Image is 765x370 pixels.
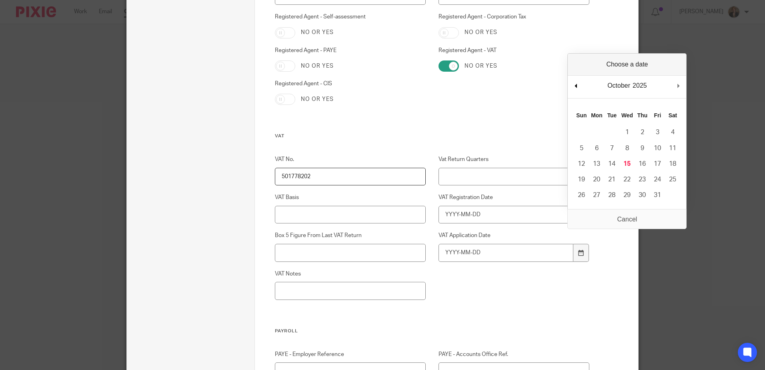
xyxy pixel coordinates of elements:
[650,156,665,172] button: 17
[619,156,635,172] button: 15
[665,172,680,187] button: 25
[604,141,619,156] button: 7
[275,155,426,163] label: VAT No.
[669,112,677,119] abbr: Saturday
[574,141,589,156] button: 5
[301,62,334,70] label: No or yes
[635,187,650,203] button: 30
[572,80,580,92] button: Previous Month
[576,112,587,119] abbr: Sunday
[275,193,426,201] label: VAT Basis
[574,156,589,172] button: 12
[650,187,665,203] button: 31
[275,80,426,88] label: Registered Agent - CIS
[275,231,426,239] label: Box 5 Figure From Last VAT Return
[439,206,574,224] input: Use the arrow keys to pick a date
[619,187,635,203] button: 29
[275,270,426,278] label: VAT Notes
[621,112,633,119] abbr: Wednesday
[275,46,426,54] label: Registered Agent - PAYE
[439,46,590,54] label: Registered Agent - VAT
[465,62,497,70] label: No or yes
[589,141,604,156] button: 6
[275,13,426,21] label: Registered Agent - Self-assessment
[439,244,574,262] input: YYYY-MM-DD
[301,95,334,103] label: No or yes
[589,156,604,172] button: 13
[275,350,426,358] label: PAYE - Employer Reference
[574,187,589,203] button: 26
[606,80,631,92] div: October
[637,112,647,119] abbr: Thursday
[439,193,590,201] label: VAT Registration Date
[439,231,590,239] label: VAT Application Date
[439,350,590,358] label: PAYE - Accounts Office Ref.
[439,155,590,163] label: Vat Return Quarters
[589,187,604,203] button: 27
[275,133,590,139] h3: VAT
[619,172,635,187] button: 22
[635,125,650,140] button: 2
[604,156,619,172] button: 14
[607,112,617,119] abbr: Tuesday
[574,172,589,187] button: 19
[589,172,604,187] button: 20
[665,125,680,140] button: 4
[665,141,680,156] button: 11
[604,172,619,187] button: 21
[635,141,650,156] button: 9
[619,125,635,140] button: 1
[674,80,682,92] button: Next Month
[650,141,665,156] button: 10
[439,13,590,21] label: Registered Agent - Corporation Tax
[654,112,661,119] abbr: Friday
[650,172,665,187] button: 24
[665,156,680,172] button: 18
[619,141,635,156] button: 8
[635,156,650,172] button: 16
[591,112,602,119] abbr: Monday
[650,125,665,140] button: 3
[275,328,590,334] h3: Payroll
[604,187,619,203] button: 28
[301,28,334,36] label: No or yes
[631,80,648,92] div: 2025
[465,28,497,36] label: No or yes
[635,172,650,187] button: 23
